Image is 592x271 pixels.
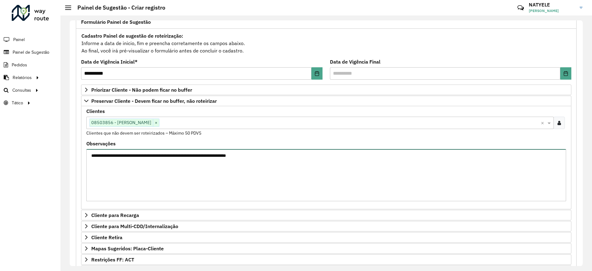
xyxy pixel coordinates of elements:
[81,106,571,209] div: Preservar Cliente - Devem ficar no buffer, não roteirizar
[71,4,165,11] h2: Painel de Sugestão - Criar registro
[81,33,183,39] strong: Cadastro Painel de sugestão de roteirização:
[81,232,571,243] a: Cliente Retira
[560,67,571,80] button: Choose Date
[91,213,139,218] span: Cliente para Recarga
[529,2,575,8] h3: NATYELE
[81,96,571,106] a: Preservar Cliente - Devem ficar no buffer, não roteirizar
[13,36,25,43] span: Painel
[311,67,323,80] button: Choose Date
[13,49,49,56] span: Painel de Sugestão
[330,58,380,65] label: Data de Vigência Final
[12,100,23,106] span: Tático
[90,119,153,126] span: 08503856 - [PERSON_NAME]
[13,74,32,81] span: Relatórios
[12,62,27,68] span: Pedidos
[91,87,192,92] span: Priorizar Cliente - Não podem ficar no buffer
[86,140,116,147] label: Observações
[81,221,571,231] a: Cliente para Multi-CDD/Internalização
[91,98,217,103] span: Preservar Cliente - Devem ficar no buffer, não roteirizar
[91,224,178,229] span: Cliente para Multi-CDD/Internalização
[86,130,201,136] small: Clientes que não devem ser roteirizados – Máximo 50 PDVS
[153,119,159,127] span: ×
[12,87,31,94] span: Consultas
[91,246,164,251] span: Mapas Sugeridos: Placa-Cliente
[81,32,571,55] div: Informe a data de inicio, fim e preencha corretamente os campos abaixo. Ao final, você irá pré-vi...
[514,1,527,15] a: Contato Rápido
[81,85,571,95] a: Priorizar Cliente - Não podem ficar no buffer
[81,58,138,65] label: Data de Vigência Inicial
[81,210,571,220] a: Cliente para Recarga
[86,107,105,115] label: Clientes
[529,8,575,14] span: [PERSON_NAME]
[541,119,546,127] span: Clear all
[81,254,571,265] a: Restrições FF: ACT
[81,19,151,24] span: Formulário Painel de Sugestão
[91,235,122,240] span: Cliente Retira
[91,257,134,262] span: Restrições FF: ACT
[81,243,571,254] a: Mapas Sugeridos: Placa-Cliente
